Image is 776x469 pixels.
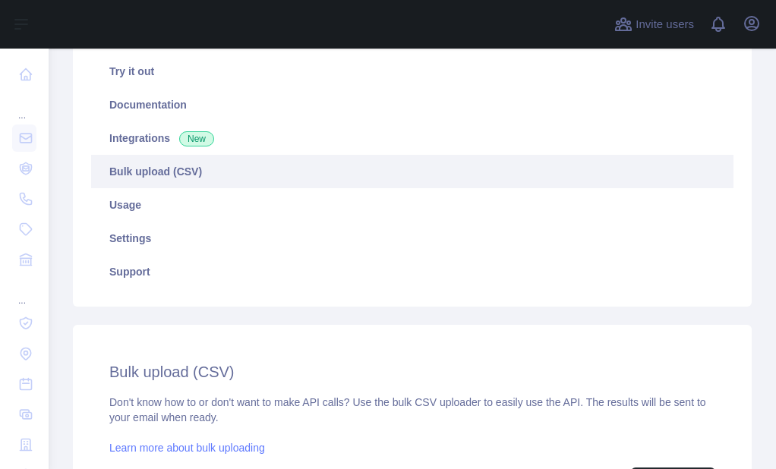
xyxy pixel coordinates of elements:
[91,222,733,255] a: Settings
[636,16,694,33] span: Invite users
[91,88,733,121] a: Documentation
[91,188,733,222] a: Usage
[179,131,214,146] span: New
[91,121,733,155] a: Integrations New
[12,276,36,307] div: ...
[91,255,733,288] a: Support
[12,91,36,121] div: ...
[91,155,733,188] a: Bulk upload (CSV)
[109,442,265,454] a: Learn more about bulk uploading
[91,55,733,88] a: Try it out
[611,12,697,36] button: Invite users
[109,361,715,382] h2: Bulk upload (CSV)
